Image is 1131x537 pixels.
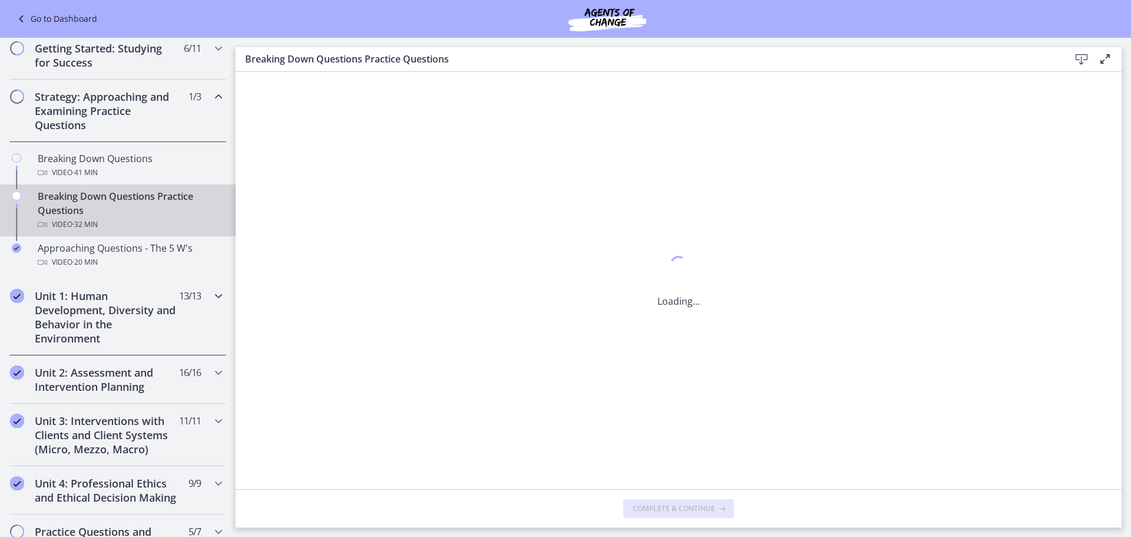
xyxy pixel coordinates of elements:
[38,189,221,232] div: Breaking Down Questions Practice Questions
[38,255,221,269] div: Video
[10,476,24,490] i: Completed
[179,289,201,303] span: 13 / 13
[657,294,700,308] p: Loading...
[38,241,221,269] div: Approaching Questions - The 5 W's
[35,365,178,394] h2: Unit 2: Assessment and Intervention Planning
[72,255,98,269] span: · 20 min
[188,90,201,104] span: 1 / 3
[10,365,24,380] i: Completed
[657,253,700,280] div: 1
[35,289,178,345] h2: Unit 1: Human Development, Diversity and Behavior in the Environment
[35,41,178,70] h2: Getting Started: Studying for Success
[35,90,178,132] h2: Strategy: Approaching and Examining Practice Questions
[38,151,221,180] div: Breaking Down Questions
[10,414,24,428] i: Completed
[38,218,221,232] div: Video
[179,414,201,428] span: 11 / 11
[188,476,201,490] span: 9 / 9
[633,504,715,513] span: Complete & continue
[623,499,734,518] button: Complete & continue
[14,12,97,26] a: Go to Dashboard
[38,166,221,180] div: Video
[184,41,201,55] span: 6 / 11
[537,5,678,33] img: Agents of Change
[35,414,178,456] h2: Unit 3: Interventions with Clients and Client Systems (Micro, Mezzo, Macro)
[12,243,21,253] i: Completed
[72,166,98,180] span: · 41 min
[179,365,201,380] span: 16 / 16
[35,476,178,505] h2: Unit 4: Professional Ethics and Ethical Decision Making
[72,218,98,232] span: · 32 min
[245,52,1051,66] h3: Breaking Down Questions Practice Questions
[10,289,24,303] i: Completed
